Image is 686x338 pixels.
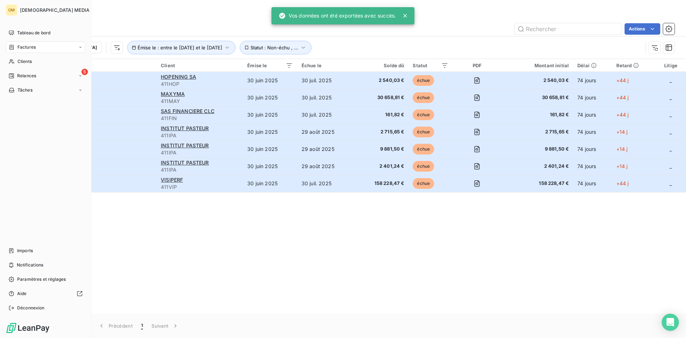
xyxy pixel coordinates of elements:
span: _ [670,112,672,118]
span: Tâches [18,87,33,93]
span: 161,82 € [359,111,404,118]
span: _ [670,94,672,101]
span: 2 540,03 € [506,77,569,84]
span: 411FIN [161,115,239,122]
span: 30 658,81 € [506,94,569,101]
span: +14 j [616,146,628,152]
span: _ [670,146,672,152]
span: échue [413,75,434,86]
div: Échue le [302,63,351,68]
td: 30 juin 2025 [243,158,297,175]
span: +14 j [616,163,628,169]
span: 2 401,24 € [359,163,404,170]
span: +44 j [616,112,629,118]
span: 158 228,47 € [359,180,404,187]
td: 29 août 2025 [297,141,355,158]
td: 74 jours [573,89,612,106]
span: Factures [18,44,36,50]
td: 29 août 2025 [297,158,355,175]
img: Logo LeanPay [6,322,50,334]
span: _ [670,163,672,169]
td: 74 jours [573,175,612,192]
td: 30 juil. 2025 [297,89,355,106]
span: VISIPERF [161,177,183,183]
td: 30 juin 2025 [243,175,297,192]
span: +14 j [616,129,628,135]
div: Client [161,63,239,68]
td: 74 jours [573,106,612,123]
div: OM [6,4,17,16]
button: Statut : Non-échu , ... [240,41,312,54]
span: Statut : Non-échu , ... [250,45,298,50]
span: 411HOP [161,80,239,88]
div: Délai [577,63,607,68]
td: 74 jours [573,141,612,158]
span: MAXYMA [161,91,185,97]
td: 74 jours [573,123,612,141]
span: Relances [17,73,36,79]
td: 74 jours [573,72,612,89]
span: 2 715,65 € [506,128,569,136]
td: 30 juin 2025 [243,123,297,141]
span: +44 j [616,180,629,186]
span: Déconnexion [17,305,45,311]
span: 2 715,65 € [359,128,404,136]
span: SAS FINANCIERE CLC [161,108,214,114]
span: échue [413,127,434,137]
span: HOPENING SA [161,74,196,80]
td: 30 juil. 2025 [297,106,355,123]
span: INSTITUT PASTEUR [161,125,209,131]
span: échue [413,178,434,189]
span: échue [413,109,434,120]
td: 30 juil. 2025 [297,175,355,192]
td: 30 juil. 2025 [297,72,355,89]
span: INSTITUT PASTEUR [161,160,209,166]
span: Imports [17,248,33,254]
span: Tableau de bord [17,30,50,36]
div: Émise le [247,63,293,68]
span: Aide [17,290,27,297]
span: 411IPA [161,166,239,173]
span: 9 881,50 € [506,146,569,153]
td: 30 juin 2025 [243,89,297,106]
span: Clients [18,58,32,65]
span: Émise le : entre le [DATE] et le [DATE] [138,45,222,50]
span: [DEMOGRAPHIC_DATA] MEDIA [20,7,90,13]
td: 30 juin 2025 [243,141,297,158]
span: +44 j [616,94,629,101]
span: 411IPA [161,132,239,139]
div: Litige [660,63,682,68]
div: Open Intercom Messenger [662,314,679,331]
span: 2 401,24 € [506,163,569,170]
button: Émise le : entre le [DATE] et le [DATE] [127,41,235,54]
span: _ [670,180,672,186]
span: 411IPA [161,149,239,156]
span: 2 540,03 € [359,77,404,84]
span: échue [413,144,434,155]
div: PDF [457,63,497,68]
td: 30 juin 2025 [243,72,297,89]
div: Solde dû [359,63,404,68]
div: Vos données ont été exportées avec succès. [279,9,396,22]
div: Retard [616,63,652,68]
span: 30 658,81 € [359,94,404,101]
button: Actions [625,23,660,35]
button: Suivant [147,318,183,333]
span: 158 228,47 € [506,180,569,187]
span: +44 j [616,77,629,83]
span: 411VIP [161,183,239,191]
button: 1 [137,318,147,333]
span: 1 [141,322,143,329]
span: _ [670,129,672,135]
span: _ [670,77,672,83]
span: Paramètres et réglages [17,276,66,283]
td: 29 août 2025 [297,123,355,141]
span: 161,82 € [506,111,569,118]
span: échue [413,161,434,172]
td: 30 juin 2025 [243,106,297,123]
div: Montant initial [506,63,569,68]
td: 74 jours [573,158,612,175]
span: INSTITUT PASTEUR [161,142,209,148]
a: Aide [6,288,85,299]
span: Notifications [17,262,43,268]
